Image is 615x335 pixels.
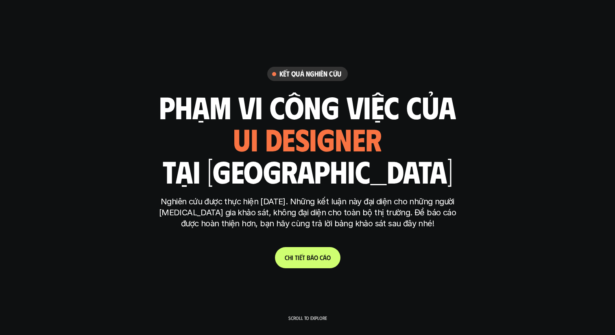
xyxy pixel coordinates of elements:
[320,254,323,261] span: c
[298,254,299,261] span: i
[159,90,456,124] h1: phạm vi công việc của
[279,69,341,79] h6: Kết quả nghiên cứu
[295,254,298,261] span: t
[163,154,453,188] h1: tại [GEOGRAPHIC_DATA]
[307,254,310,261] span: b
[310,254,314,261] span: á
[314,254,318,261] span: o
[155,196,460,229] p: Nghiên cứu được thực hiện [DATE]. Những kết luận này đại diện cho những người [MEDICAL_DATA] gia ...
[327,254,331,261] span: o
[288,315,327,321] p: Scroll to explore
[302,254,305,261] span: t
[323,254,327,261] span: á
[275,247,340,268] a: Chitiếtbáocáo
[292,254,293,261] span: i
[285,254,288,261] span: C
[288,254,292,261] span: h
[299,254,302,261] span: ế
